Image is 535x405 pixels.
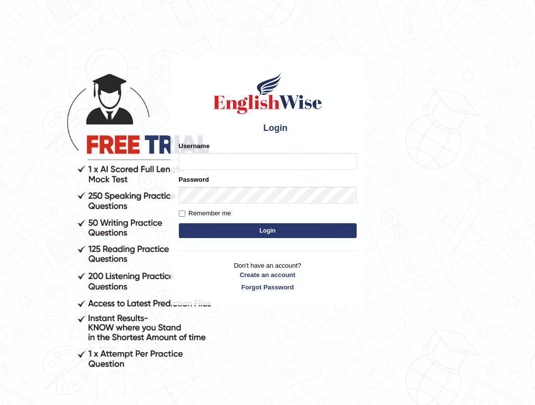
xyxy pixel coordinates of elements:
label: Password [179,175,209,184]
label: Username [179,141,210,151]
h4: Login [179,121,357,136]
img: Logo of English Wise sign in for intelligent practice with AI [211,71,324,116]
button: Login [179,223,357,238]
a: Forgot Password [179,283,357,292]
a: Create an account [179,270,357,280]
label: Remember me [179,208,231,218]
p: Don't have an account? [179,261,357,291]
input: Remember me [179,210,185,217]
